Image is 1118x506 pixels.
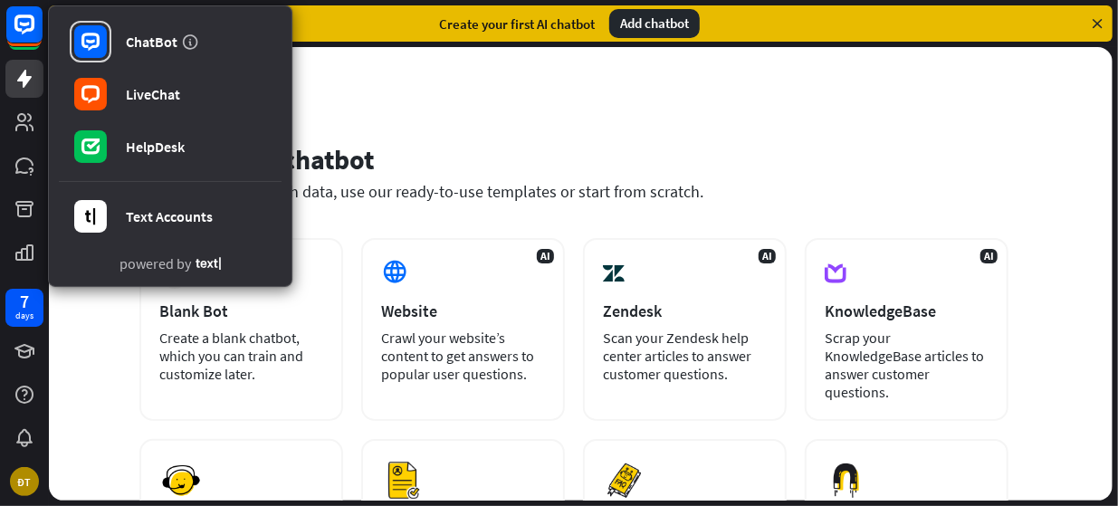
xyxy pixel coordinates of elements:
div: Crawl your website’s content to get answers to popular user questions. [381,329,545,383]
div: Add chatbot [609,9,700,38]
div: Create your first AI chatbot [439,15,595,33]
button: Open LiveChat chat widget [14,7,69,62]
div: Set up your chatbot [139,142,1008,177]
span: AI [537,249,554,263]
span: AI [759,249,776,263]
div: Blank Bot [159,301,323,321]
div: days [15,310,33,322]
div: ĐT [10,467,39,496]
div: Scrap your KnowledgeBase articles to answer customer questions. [825,329,989,401]
a: 7 days [5,289,43,327]
div: Website [381,301,545,321]
span: AI [980,249,998,263]
div: 7 [20,293,29,310]
div: KnowledgeBase [825,301,989,321]
div: Train your chatbot with data, use our ready-to-use templates or start from scratch. [139,181,1008,202]
div: Create a blank chatbot, which you can train and customize later. [159,329,323,383]
div: Scan your Zendesk help center articles to answer customer questions. [603,329,767,383]
div: Zendesk [603,301,767,321]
